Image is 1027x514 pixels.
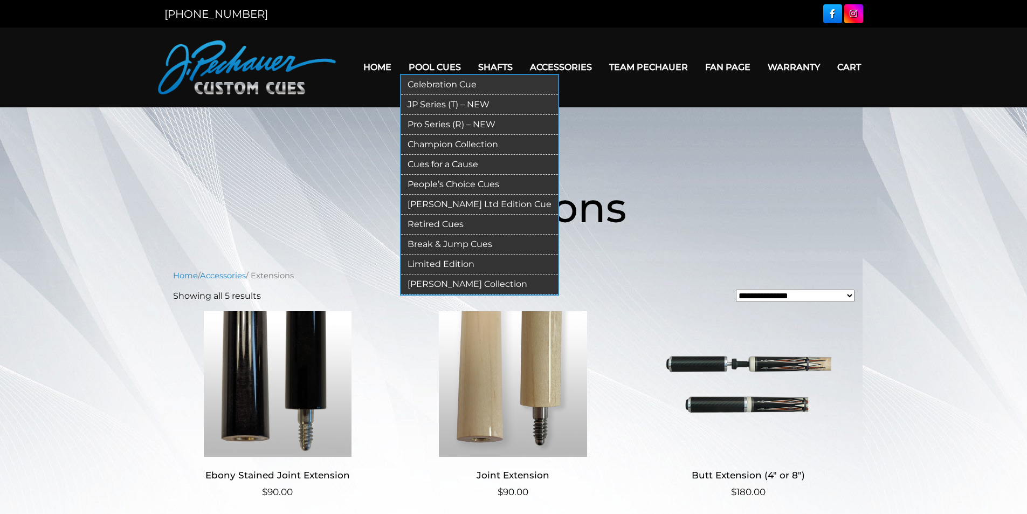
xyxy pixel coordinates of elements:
bdi: 90.00 [498,486,528,497]
a: JP Series (T) – NEW [401,95,558,115]
a: Accessories [521,53,601,81]
span: $ [262,486,267,497]
bdi: 90.00 [262,486,293,497]
a: Champion Collection [401,135,558,155]
h2: Ebony Stained Joint Extension [173,465,383,485]
a: Warranty [759,53,829,81]
img: Butt Extension (4" or 8") [644,311,853,457]
img: Pechauer Custom Cues [158,40,336,94]
span: $ [498,486,503,497]
a: [PERSON_NAME] Collection [401,275,558,294]
span: $ [731,486,736,497]
img: Ebony Stained Joint Extension [173,311,383,457]
a: Butt Extension (4″ or 8″) $180.00 [644,311,853,499]
a: Cart [829,53,870,81]
a: Shafts [470,53,521,81]
a: Celebration Cue [401,75,558,95]
a: Home [173,271,198,280]
a: Accessories [200,271,246,280]
a: [PHONE_NUMBER] [164,8,268,20]
a: Pool Cues [400,53,470,81]
bdi: 180.00 [731,486,766,497]
a: [PERSON_NAME] Ltd Edition Cue [401,195,558,215]
a: Break & Jump Cues [401,235,558,255]
a: Fan Page [697,53,759,81]
p: Showing all 5 results [173,290,261,303]
a: Pro Series (R) – NEW [401,115,558,135]
h2: Butt Extension (4″ or 8″) [644,465,853,485]
a: Joint Extension $90.00 [408,311,618,499]
a: Home [355,53,400,81]
a: Ebony Stained Joint Extension $90.00 [173,311,383,499]
a: Limited Edition [401,255,558,275]
a: Retired Cues [401,215,558,235]
nav: Breadcrumb [173,270,854,282]
h2: Joint Extension [408,465,618,485]
a: People’s Choice Cues [401,175,558,195]
a: Team Pechauer [601,53,697,81]
a: Cues for a Cause [401,155,558,175]
select: Shop order [736,290,854,302]
img: Joint Extension [408,311,618,457]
